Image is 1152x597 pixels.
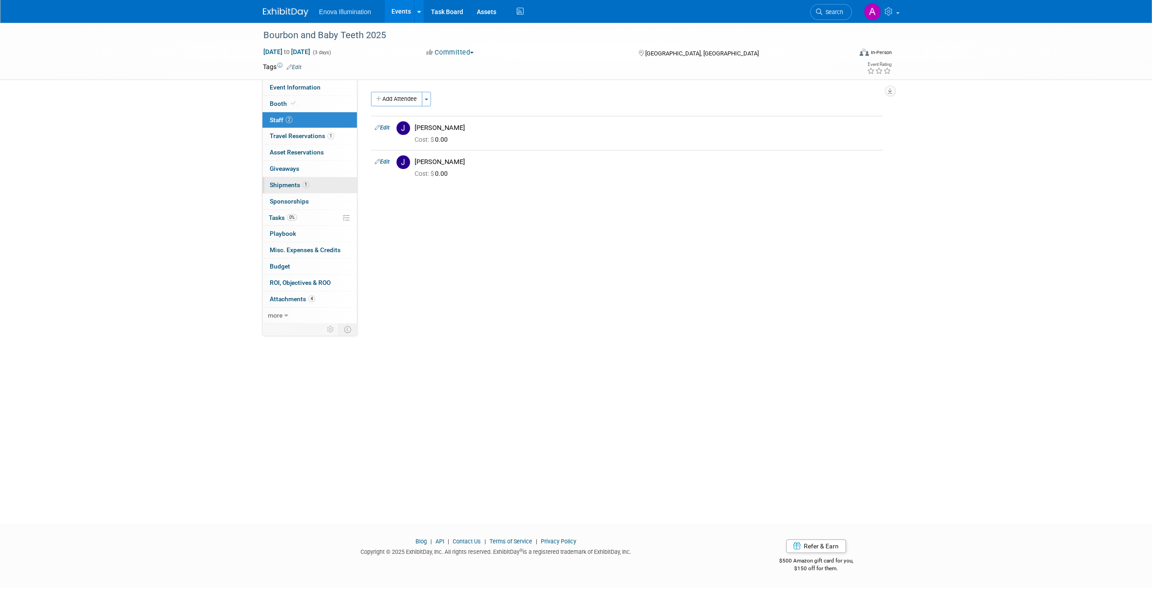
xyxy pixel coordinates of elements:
[415,136,451,143] span: 0.00
[263,8,308,17] img: ExhibitDay
[375,124,390,131] a: Edit
[262,96,357,112] a: Booth
[312,50,331,55] span: (3 days)
[270,116,292,124] span: Staff
[263,48,311,56] span: [DATE] [DATE]
[743,565,890,572] div: $150 off for them.
[810,4,852,20] a: Search
[291,101,296,106] i: Booth reservation complete
[445,538,451,545] span: |
[396,121,410,135] img: J.jpg
[263,62,302,71] td: Tags
[269,214,297,221] span: Tasks
[371,92,422,106] button: Add Attendee
[262,226,357,242] a: Playbook
[415,538,427,545] a: Blog
[262,275,357,291] a: ROI, Objectives & ROO
[319,8,371,15] span: Enova Illumination
[262,112,357,128] a: Staff2
[270,263,290,270] span: Budget
[323,323,339,335] td: Personalize Event Tab Strip
[798,47,892,61] div: Event Format
[263,546,730,556] div: Copyright © 2025 ExhibitDay, Inc. All rights reserved. ExhibitDay is a registered trademark of Ex...
[435,538,444,545] a: API
[270,230,296,237] span: Playbook
[786,539,846,553] a: Refer & Earn
[743,551,890,572] div: $500 Amazon gift card for you,
[270,181,309,189] span: Shipments
[864,3,881,20] img: Abby Nelson
[870,49,891,56] div: In-Person
[415,136,435,143] span: Cost: $
[415,124,879,132] div: [PERSON_NAME]
[270,295,315,303] span: Attachments
[262,80,357,95] a: Event Information
[270,132,334,139] span: Travel Reservations
[415,170,451,177] span: 0.00
[866,62,891,67] div: Event Rating
[262,128,357,144] a: Travel Reservations1
[268,312,282,319] span: more
[423,48,477,57] button: Committed
[645,50,759,57] span: [GEOGRAPHIC_DATA], [GEOGRAPHIC_DATA]
[262,259,357,274] a: Budget
[822,9,843,15] span: Search
[489,538,532,545] a: Terms of Service
[270,246,341,254] span: Misc. Expenses & Credits
[287,64,302,70] a: Edit
[270,84,321,91] span: Event Information
[260,27,838,44] div: Bourbon and Baby Teeth 2025
[415,170,435,177] span: Cost: $
[338,323,357,335] td: Toggle Event Tabs
[302,181,309,188] span: 1
[270,149,324,156] span: Asset Reservations
[327,133,334,139] span: 1
[270,100,297,107] span: Booth
[428,538,434,545] span: |
[375,159,390,165] a: Edit
[860,49,869,56] img: Format-Inperson.png
[270,165,299,172] span: Giveaways
[308,295,315,302] span: 4
[519,548,523,553] sup: ®
[262,161,357,177] a: Giveaways
[262,144,357,160] a: Asset Reservations
[262,194,357,209] a: Sponsorships
[262,242,357,258] a: Misc. Expenses & Credits
[534,538,539,545] span: |
[415,158,879,166] div: [PERSON_NAME]
[262,177,357,193] a: Shipments1
[262,291,357,307] a: Attachments4
[396,155,410,169] img: J.jpg
[270,279,331,286] span: ROI, Objectives & ROO
[270,198,309,205] span: Sponsorships
[286,116,292,123] span: 2
[287,214,297,221] span: 0%
[541,538,576,545] a: Privacy Policy
[262,210,357,226] a: Tasks0%
[282,48,291,55] span: to
[453,538,481,545] a: Contact Us
[482,538,488,545] span: |
[262,308,357,323] a: more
